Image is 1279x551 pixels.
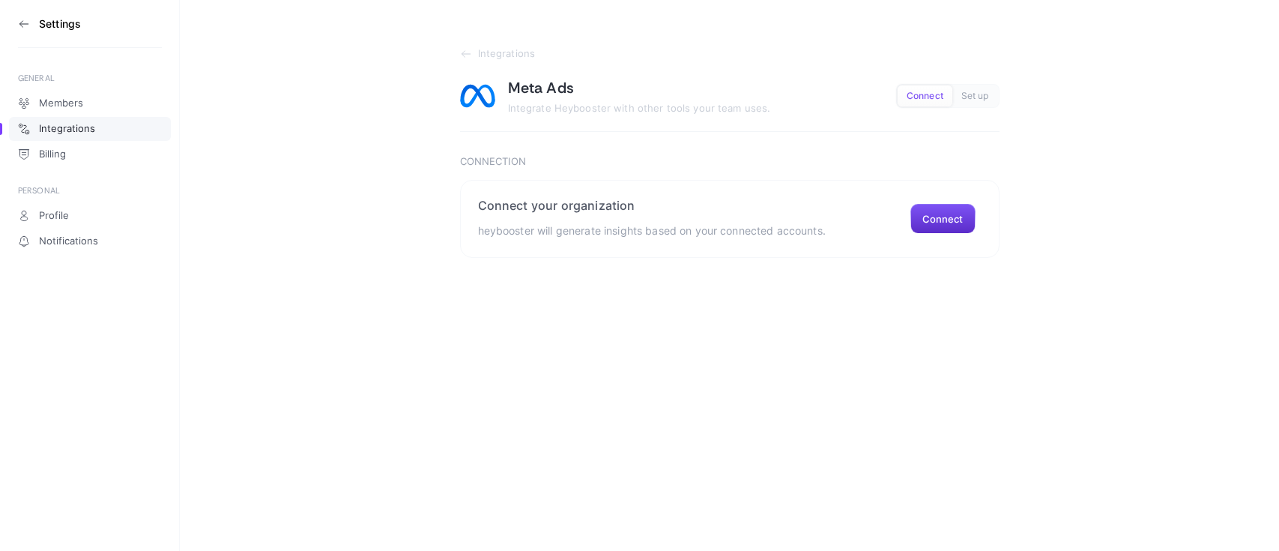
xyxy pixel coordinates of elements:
span: Billing [39,148,66,160]
button: Connect [898,85,952,106]
span: Set up [961,91,989,102]
div: PERSONAL [18,184,162,196]
a: Members [9,91,171,115]
a: Integrations [460,48,1000,60]
div: GENERAL [18,72,162,84]
span: Notifications [39,235,98,247]
h3: Connection [460,156,1000,168]
span: Members [39,97,83,109]
a: Notifications [9,229,171,253]
h3: Settings [39,18,81,30]
h1: Meta Ads [508,78,575,97]
span: Integrations [478,48,536,60]
p: heybooster will generate insights based on your connected accounts. [478,222,826,240]
h2: Connect your organization [478,198,826,213]
a: Billing [9,142,171,166]
span: Connect [907,91,943,102]
button: Set up [952,85,998,106]
span: Integrations [39,123,95,135]
a: Integrations [9,117,171,141]
a: Profile [9,204,171,228]
button: Connect [910,204,976,234]
span: Integrate Heybooster with other tools your team uses. [508,102,771,114]
span: Profile [39,210,69,222]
